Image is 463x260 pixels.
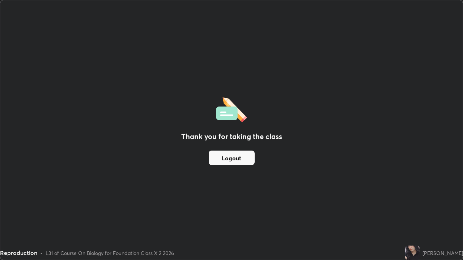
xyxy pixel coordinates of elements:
[46,249,174,257] div: L31 of Course On Biology for Foundation Class X 2 2026
[181,131,282,142] h2: Thank you for taking the class
[422,249,463,257] div: [PERSON_NAME]
[405,246,420,260] img: 32e702fe6fb1426d9c3f9b6499ca72d2.jpg
[209,151,255,165] button: Logout
[40,249,43,257] div: •
[216,95,247,122] img: offlineFeedback.1438e8b3.svg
